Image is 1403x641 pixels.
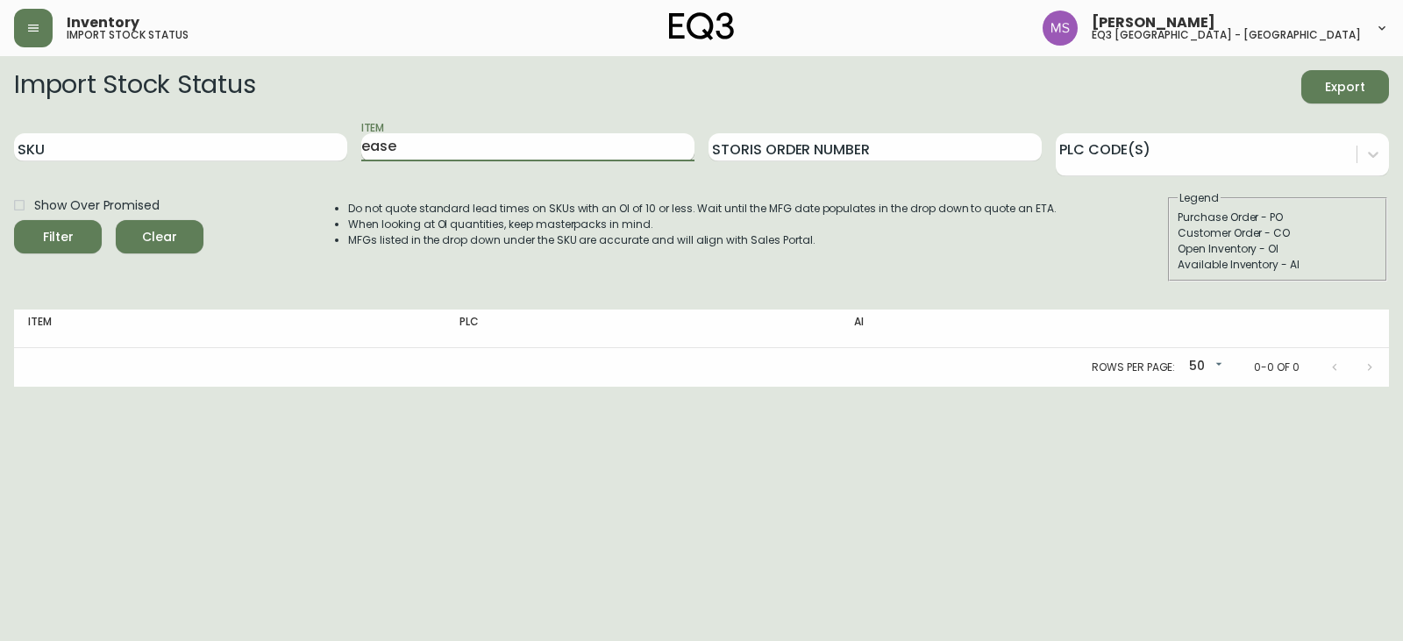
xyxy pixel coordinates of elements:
th: AI [840,310,1155,348]
button: Filter [14,220,102,253]
span: Inventory [67,16,139,30]
h5: eq3 [GEOGRAPHIC_DATA] - [GEOGRAPHIC_DATA] [1092,30,1361,40]
img: 1b6e43211f6f3cc0b0729c9049b8e7af [1043,11,1078,46]
div: Available Inventory - AI [1178,257,1378,273]
p: Rows per page: [1092,360,1175,375]
span: Show Over Promised [34,196,160,215]
li: When looking at OI quantities, keep masterpacks in mind. [348,217,1057,232]
li: Do not quote standard lead times on SKUs with an OI of 10 or less. Wait until the MFG date popula... [348,201,1057,217]
div: Customer Order - CO [1178,225,1378,241]
button: Export [1301,70,1389,103]
li: MFGs listed in the drop down under the SKU are accurate and will align with Sales Portal. [348,232,1057,248]
legend: Legend [1178,190,1221,206]
span: [PERSON_NAME] [1092,16,1215,30]
div: Open Inventory - OI [1178,241,1378,257]
span: Clear [130,226,189,248]
div: Purchase Order - PO [1178,210,1378,225]
div: 50 [1182,353,1226,381]
th: Item [14,310,445,348]
button: Clear [116,220,203,253]
h5: import stock status [67,30,189,40]
span: Export [1315,76,1375,98]
th: PLC [445,310,840,348]
img: logo [669,12,734,40]
h2: Import Stock Status [14,70,255,103]
p: 0-0 of 0 [1254,360,1300,375]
